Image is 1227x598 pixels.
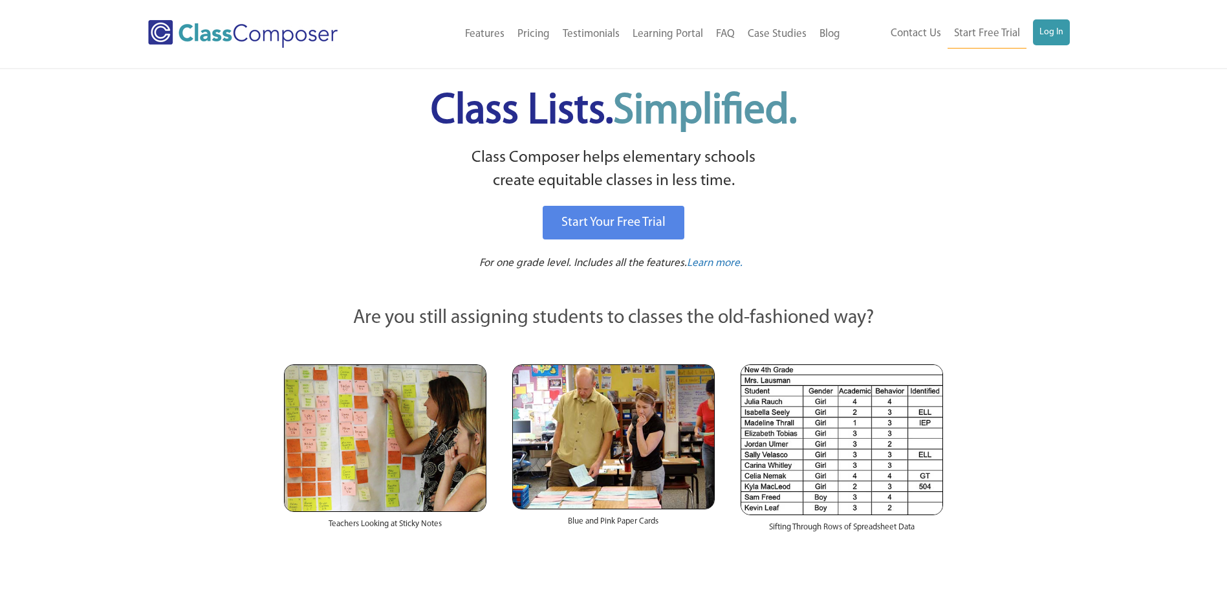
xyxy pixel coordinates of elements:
a: Features [459,20,511,49]
img: Blue and Pink Paper Cards [512,364,715,509]
nav: Header Menu [847,19,1070,49]
span: Simplified. [613,91,797,133]
nav: Header Menu [391,20,847,49]
a: Testimonials [556,20,626,49]
a: Contact Us [884,19,948,48]
span: Class Lists. [431,91,797,133]
a: Pricing [511,20,556,49]
a: FAQ [710,20,741,49]
img: Teachers Looking at Sticky Notes [284,364,486,512]
div: Blue and Pink Paper Cards [512,509,715,540]
a: Learning Portal [626,20,710,49]
div: Sifting Through Rows of Spreadsheet Data [741,515,943,546]
div: Teachers Looking at Sticky Notes [284,512,486,543]
span: Learn more. [687,258,743,269]
a: Case Studies [741,20,813,49]
a: Start Your Free Trial [543,206,684,239]
a: Blog [813,20,847,49]
img: Class Composer [148,20,338,48]
a: Start Free Trial [948,19,1026,49]
img: Spreadsheets [741,364,943,515]
span: For one grade level. Includes all the features. [479,258,687,269]
span: Start Your Free Trial [561,216,666,229]
p: Are you still assigning students to classes the old-fashioned way? [284,304,944,333]
a: Learn more. [687,256,743,272]
p: Class Composer helps elementary schools create equitable classes in less time. [282,146,946,194]
a: Log In [1033,19,1070,45]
